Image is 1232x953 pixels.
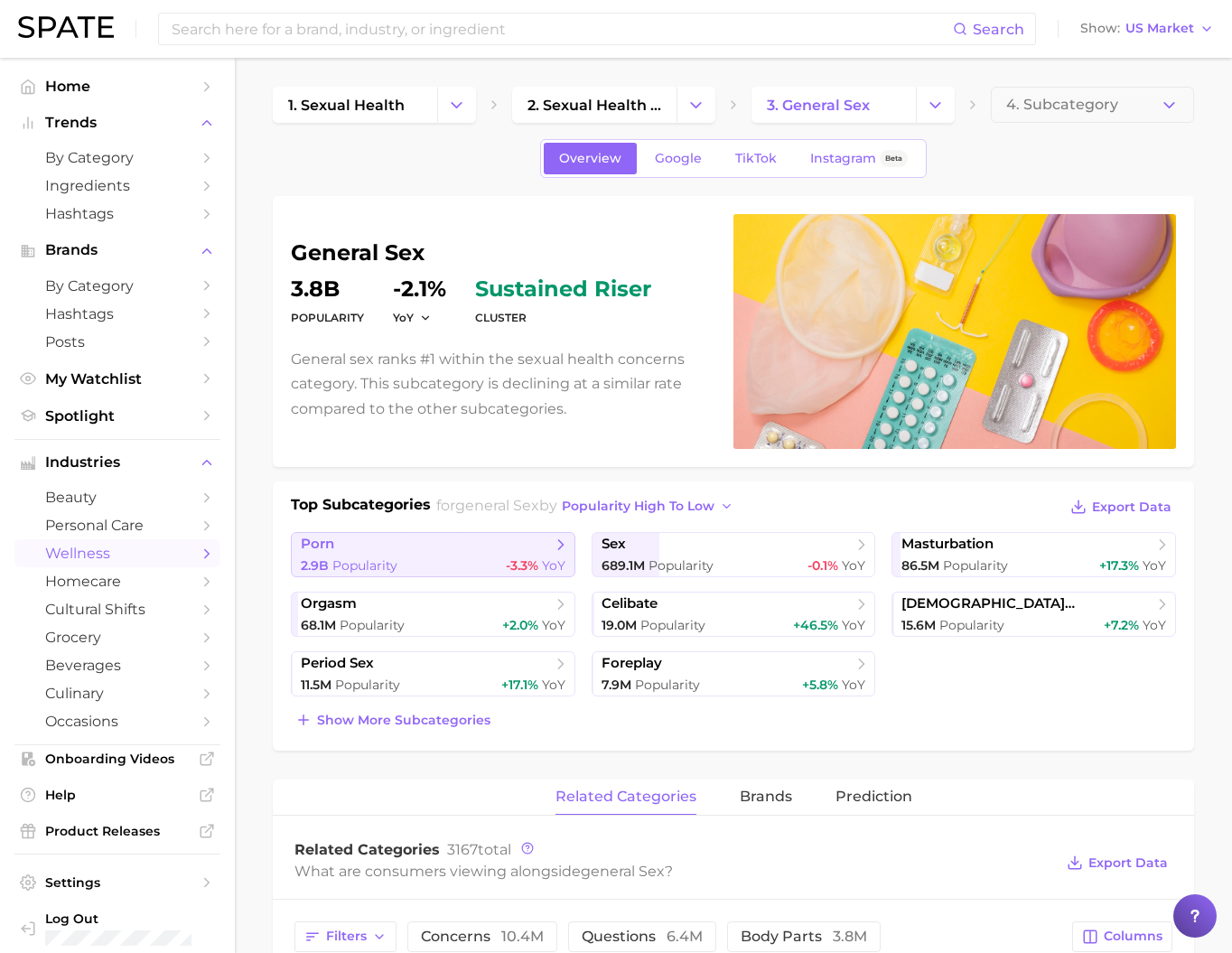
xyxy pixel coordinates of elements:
[14,595,220,623] a: cultural shifts
[447,841,478,858] span: 3167
[14,328,220,356] a: Posts
[45,205,190,222] span: Hashtags
[741,930,867,944] span: body parts
[14,172,220,200] a: Ingredients
[640,617,705,633] span: Popularity
[901,617,936,633] span: 15.6m
[1092,500,1171,515] span: Export Data
[559,151,621,166] span: Overview
[735,151,777,166] span: TikTok
[555,789,696,805] span: related categories
[677,87,715,123] button: Change Category
[301,677,331,693] span: 11.5m
[14,483,220,511] a: beauty
[14,144,220,172] a: by Category
[1072,921,1172,952] button: Columns
[291,494,431,521] h1: Top Subcategories
[340,617,405,633] span: Popularity
[14,200,220,228] a: Hashtags
[294,859,1053,883] div: What are consumers viewing alongside ?
[291,242,712,264] h1: general sex
[592,532,876,577] a: sex689.1m Popularity-0.1% YoY
[393,278,446,300] dd: -2.1%
[301,557,329,574] span: 2.9b
[301,595,357,612] span: orgasm
[901,595,1153,612] span: [DEMOGRAPHIC_DATA] masturbation
[542,617,565,633] span: YoY
[14,449,220,476] button: Industries
[45,713,190,730] span: occasions
[943,557,1008,574] span: Popularity
[45,305,190,322] span: Hashtags
[501,677,538,693] span: +17.1%
[602,595,658,612] span: celibate
[592,651,876,696] a: foreplay7.9m Popularity+5.8% YoY
[45,545,190,562] span: wellness
[436,497,739,514] span: for by
[655,151,702,166] span: Google
[45,370,190,388] span: My Watchlist
[45,911,206,927] span: Log Out
[170,14,953,44] input: Search here for a brand, industry, or ingredient
[901,557,939,574] span: 86.5m
[1066,494,1176,519] button: Export Data
[501,928,544,945] span: 10.4m
[291,707,495,733] button: Show more subcategories
[14,237,220,264] button: Brands
[291,592,575,637] a: orgasm68.1m Popularity+2.0% YoY
[506,557,538,574] span: -3.3%
[14,745,220,772] a: Onboarding Videos
[291,532,575,577] a: porn2.9b Popularity-3.3% YoY
[14,539,220,567] a: wellness
[335,677,400,693] span: Popularity
[793,617,838,633] span: +46.5%
[833,928,867,945] span: 3.8m
[767,97,870,114] span: 3. general sex
[1143,617,1166,633] span: YoY
[14,402,220,430] a: Spotlight
[45,407,190,425] span: Spotlight
[294,921,397,952] button: Filters
[901,536,994,553] span: masturbation
[291,651,575,696] a: period sex11.5m Popularity+17.1% YoY
[288,97,405,114] span: 1. sexual health
[740,789,792,805] span: brands
[502,617,538,633] span: +2.0%
[14,651,220,679] a: beverages
[14,365,220,393] a: My Watchlist
[795,143,923,174] a: InstagramBeta
[1099,557,1139,574] span: +17.3%
[939,617,1004,633] span: Popularity
[14,781,220,808] a: Help
[891,592,1176,637] a: [DEMOGRAPHIC_DATA] masturbation15.6m Popularity+7.2% YoY
[45,573,190,590] span: homecare
[455,497,539,514] span: general sex
[1143,557,1166,574] span: YoY
[602,557,645,574] span: 689.1m
[512,87,677,123] a: 2. sexual health concerns
[45,517,190,534] span: personal care
[45,277,190,294] span: by Category
[301,617,336,633] span: 68.1m
[602,617,637,633] span: 19.0m
[720,143,792,174] a: TikTok
[1076,17,1218,41] button: ShowUS Market
[273,87,437,123] a: 1. sexual health
[973,21,1024,38] span: Search
[317,713,490,728] span: Show more subcategories
[582,930,703,944] span: questions
[45,454,190,471] span: Industries
[1088,855,1168,871] span: Export Data
[835,789,912,805] span: Prediction
[475,278,651,300] span: sustained riser
[14,272,220,300] a: by Category
[810,151,876,166] span: Instagram
[1104,929,1162,944] span: Columns
[45,685,190,702] span: culinary
[842,677,865,693] span: YoY
[45,489,190,506] span: beauty
[544,143,637,174] a: Overview
[14,869,220,896] a: Settings
[14,679,220,707] a: culinary
[45,177,190,194] span: Ingredients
